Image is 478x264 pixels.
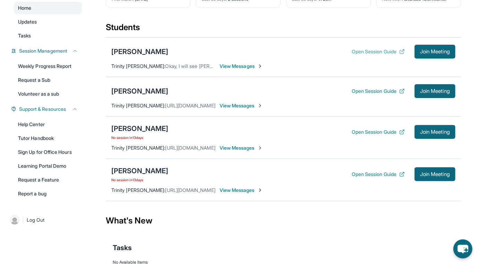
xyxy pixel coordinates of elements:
a: Help Center [14,118,82,131]
div: [PERSON_NAME] [111,166,168,176]
span: Trinity [PERSON_NAME] : [111,145,165,151]
span: No session in 13 days [111,177,168,183]
a: Sign Up for Office Hours [14,146,82,158]
button: Join Meeting [415,167,455,181]
button: Open Session Guide [352,129,405,135]
a: Updates [14,16,82,28]
button: Join Meeting [415,45,455,59]
span: [URL][DOMAIN_NAME] [165,103,215,108]
button: Join Meeting [415,84,455,98]
div: [PERSON_NAME] [111,86,168,96]
span: | [22,216,24,224]
button: Support & Resources [16,106,78,113]
span: Home [18,5,31,11]
div: Students [106,22,461,37]
img: Chevron-Right [257,103,263,108]
span: Join Meeting [420,130,450,134]
img: Chevron-Right [257,145,263,151]
a: Weekly Progress Report [14,60,82,72]
a: Request a Feature [14,174,82,186]
button: chat-button [453,239,472,258]
button: Join Meeting [415,125,455,139]
button: Open Session Guide [352,171,405,178]
img: Chevron-Right [257,187,263,193]
a: Tasks [14,29,82,42]
button: Open Session Guide [352,48,405,55]
span: [URL][DOMAIN_NAME] [165,145,215,151]
img: user-img [10,215,19,225]
span: Join Meeting [420,50,450,54]
div: [PERSON_NAME] [111,47,168,56]
span: Tasks [113,243,132,253]
div: [PERSON_NAME] [111,124,168,133]
a: Volunteer as a sub [14,88,82,100]
a: Report a bug [14,187,82,200]
span: Trinity [PERSON_NAME] : [111,187,165,193]
button: Open Session Guide [352,88,405,95]
a: Home [14,2,82,14]
span: Log Out [27,217,45,223]
span: Okay, I will see [PERSON_NAME] at 7pm! [165,63,254,69]
span: Support & Resources [19,106,66,113]
span: Join Meeting [420,89,450,93]
span: Tasks [18,32,31,39]
button: Session Management [16,47,78,54]
span: Trinity [PERSON_NAME] : [111,103,165,108]
span: Updates [18,18,37,25]
a: Tutor Handbook [14,132,82,144]
span: Join Meeting [420,172,450,176]
span: View Messages [220,187,263,194]
span: View Messages [220,144,263,151]
span: [URL][DOMAIN_NAME] [165,187,215,193]
img: Chevron-Right [257,63,263,69]
span: No session in 13 days [111,135,168,140]
a: |Log Out [7,212,82,228]
span: Session Management [19,47,67,54]
span: Trinity [PERSON_NAME] : [111,63,165,69]
a: Request a Sub [14,74,82,86]
a: Learning Portal Demo [14,160,82,172]
span: View Messages [220,102,263,109]
div: What's New [106,205,461,236]
span: View Messages [220,63,263,70]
